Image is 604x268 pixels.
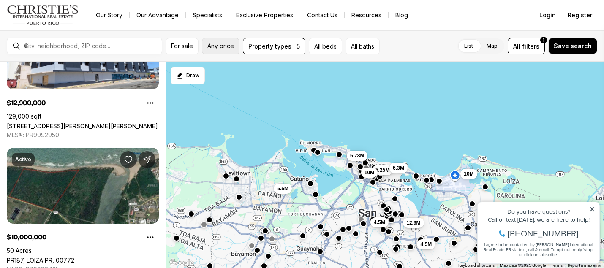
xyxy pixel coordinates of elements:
a: PR187, LOIZA PR, 00772 [7,257,74,264]
button: All baths [346,38,380,54]
button: 5.78M [347,151,367,161]
button: Register [563,7,597,24]
span: 10M [464,171,473,177]
span: 1 [543,37,544,43]
span: 4.5M [420,241,432,248]
button: Share Property [139,151,155,168]
a: 602 BARBOSA AVE, SAN JUAN PR, 00926 [7,122,158,130]
span: 5.25M [375,167,389,173]
span: I agree to be contacted by [PERSON_NAME] International Real Estate PR via text, call & email. To ... [11,52,120,68]
img: logo [7,5,79,25]
span: 12.9M [406,219,420,226]
button: Property options [142,229,159,246]
a: Exclusive Properties [229,9,300,21]
button: 10M [361,168,378,178]
button: 10M [460,169,477,179]
label: Map [480,38,504,54]
button: Save Property: PR187 [120,151,137,168]
button: For sale [166,38,199,54]
a: Resources [345,9,388,21]
button: All beds [309,38,342,54]
span: 10M [365,169,374,176]
button: Start drawing [171,67,205,84]
span: filters [522,42,539,51]
label: List [457,38,480,54]
p: Active [15,156,31,163]
span: All [513,42,520,51]
button: 4.5M [417,239,435,249]
span: 5.5M [277,185,288,192]
button: Property options [142,95,159,111]
span: 5.78M [350,152,364,159]
a: Blog [389,9,415,21]
div: Call or text [DATE], we are here to help! [9,27,122,33]
div: Do you have questions? [9,19,122,25]
a: Specialists [186,9,229,21]
button: 12.9M [403,218,424,228]
span: 6.3M [393,165,404,171]
span: [PHONE_NUMBER] [35,40,105,48]
button: Save search [548,38,597,54]
button: Allfilters1 [508,38,545,54]
span: Register [568,12,592,19]
a: Our Advantage [130,9,185,21]
span: 4.5M [374,219,385,226]
button: 5.25M [372,165,393,175]
button: 4.5M [370,217,389,227]
span: Any price [207,43,234,49]
button: Login [534,7,561,24]
button: 5.5M [274,184,292,194]
span: For sale [171,43,193,49]
span: Login [539,12,556,19]
a: Our Story [89,9,129,21]
span: Save search [554,43,592,49]
button: 6.3M [389,163,408,173]
button: Any price [202,38,239,54]
button: Property types · 5 [243,38,305,54]
button: Contact Us [300,9,344,21]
